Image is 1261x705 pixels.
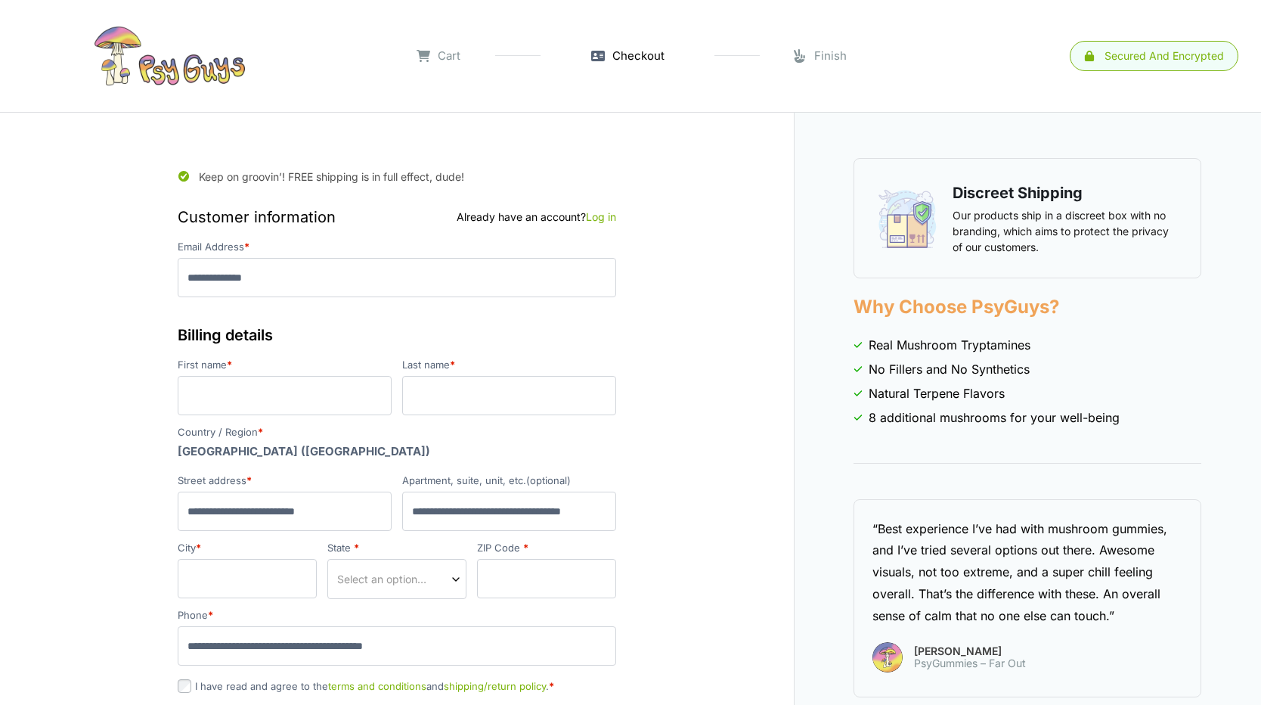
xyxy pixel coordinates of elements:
[1105,51,1224,61] div: Secured and encrypted
[328,680,426,692] a: terms and conditions
[178,476,392,486] label: Street address
[178,680,554,692] label: I have read and agree to the and .
[869,360,1030,378] span: No Fillers and No Synthetics
[178,543,317,553] label: City
[869,408,1120,427] span: 8 additional mushrooms for your well-being
[337,571,426,587] span: Select an option…
[178,360,392,370] label: First name
[178,206,616,228] h3: Customer information
[178,427,616,437] label: Country / Region
[178,158,616,189] div: Keep on groovin’! FREE shipping is in full effect, dude!
[953,207,1178,255] p: Our products ship in a discreet box with no branding, which aims to protect the privacy of our cu...
[417,48,460,65] a: Cart
[872,518,1182,627] div: “Best experience I’ve had with mushroom gummies, and I’ve tried several options out there. Awesom...
[178,444,430,458] strong: [GEOGRAPHIC_DATA] ([GEOGRAPHIC_DATA])
[402,476,616,486] label: Apartment, suite, unit, etc.
[814,48,847,65] span: Finish
[327,543,466,553] label: State
[178,679,191,693] input: I have read and agree to theterms and conditionsandshipping/return policy.
[477,543,616,553] label: ZIP Code
[869,336,1030,354] span: Real Mushroom Tryptamines
[178,610,616,620] label: Phone
[1070,41,1238,71] a: Secured and encrypted
[402,360,616,370] label: Last name
[444,680,546,692] a: shipping/return policy
[854,296,1059,318] strong: Why Choose PsyGuys?
[178,324,616,346] h3: Billing details
[612,48,665,65] span: Checkout
[586,210,616,223] a: Log in
[869,384,1005,402] span: Natural Terpene Flavors
[526,474,571,486] span: (optional)
[914,657,1026,669] span: PsyGummies – Far Out
[327,559,466,599] span: State
[953,184,1083,202] strong: Discreet Shipping
[457,209,616,225] div: Already have an account?
[178,242,616,252] label: Email Address
[914,646,1026,657] span: [PERSON_NAME]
